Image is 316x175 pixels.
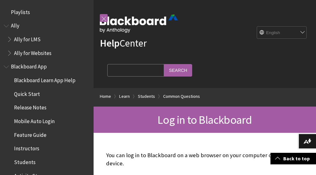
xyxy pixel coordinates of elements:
a: Back to top [270,153,316,164]
a: Home [100,92,111,100]
span: Ally [11,21,19,29]
strong: Help [100,37,119,49]
a: Common Questions [163,92,200,100]
span: Mobile Auto Login [14,116,55,124]
input: Search [164,64,192,76]
span: Blackboard App [11,62,47,70]
a: HelpCenter [100,37,147,49]
p: You can log in to Blackboard on a web browser on your computer or mobile device. [106,151,304,167]
a: Students [138,92,155,100]
select: Site Language Selector [257,27,307,39]
span: Release Notes [14,102,46,111]
span: Quick Start [14,89,40,97]
a: Learn [119,92,130,100]
span: Log in to Blackboard [158,112,252,127]
span: Students [14,157,36,165]
span: Ally for LMS [14,34,41,42]
nav: Book outline for Anthology Ally Help [4,21,90,58]
span: Ally for Websites [14,48,51,56]
img: Blackboard by Anthology [100,15,178,33]
nav: Book outline for Playlists [4,7,90,17]
span: Feature Guide [14,130,46,138]
span: Playlists [11,7,30,15]
span: Blackboard Learn App Help [14,75,75,83]
span: Instructors [14,143,39,152]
